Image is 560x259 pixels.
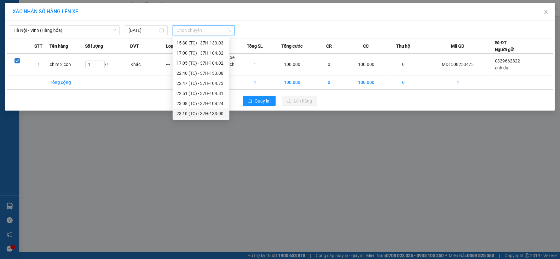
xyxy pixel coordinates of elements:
div: 17:05 (TC) - 37H-104.02 [176,60,226,67]
button: uploadLên hàng [282,96,317,106]
div: 17:00 (TC) - 37H-104.82 [176,50,226,56]
span: STT [34,43,43,50]
span: Số lượng [85,43,103,50]
span: ĐVT [130,43,139,50]
button: Close [537,3,555,21]
div: 22:47 (TC) - 37H-104.73 [176,80,226,87]
span: Thu hộ [396,43,410,50]
span: Tổng SL [247,43,263,50]
span: CR [326,43,332,50]
img: logo [3,34,10,65]
td: 1 [421,75,495,90]
td: 100.000 [273,75,311,90]
input: 15/08/2025 [129,27,158,34]
span: [GEOGRAPHIC_DATA], [GEOGRAPHIC_DATA] ↔ [GEOGRAPHIC_DATA] [11,27,58,48]
td: 1 [237,75,273,90]
span: Chọn chuyến [176,26,231,35]
td: 100.000 [347,54,385,75]
td: Tổng cộng [49,75,85,90]
td: 0 [311,75,347,90]
td: Khác [130,54,166,75]
span: anh du [495,65,509,70]
td: MD1508253475 [421,54,495,75]
td: chim 2 con [49,54,85,75]
span: Quay lại [255,97,271,104]
div: Số ĐT Người gửi [495,39,515,53]
strong: CHUYỂN PHÁT NHANH AN PHÚ QUÝ [12,5,57,26]
td: 0 [311,54,347,75]
td: 1 [237,54,273,75]
span: rollback [248,99,252,104]
td: 100.000 [347,75,385,90]
div: 23:10 (TC) - 37H-133.00 [176,110,226,117]
span: CC [363,43,369,50]
span: Loại hàng [166,43,186,50]
div: 15:30 (TC) - 37H-133.03 [176,39,226,46]
span: Mã GD [451,43,465,50]
td: 0 [386,75,421,90]
div: 22:51 (TC) - 37H-104.81 [176,90,226,97]
div: 23:08 (TC) - 37H-104.24 [176,100,226,107]
span: Tổng cước [281,43,303,50]
td: 100.000 [273,54,311,75]
button: rollbackQuay lại [243,96,276,106]
span: Tên hàng [49,43,68,50]
td: / 1 [85,54,130,75]
span: close [544,9,549,14]
td: 1 [28,54,49,75]
td: 0 [386,54,421,75]
span: 0329662822 [495,58,520,63]
span: XÁC NHẬN SỐ HÀNG LÊN XE [13,9,78,15]
div: 22:40 (TC) - 37H-133.08 [176,70,226,77]
span: Hà Nội - Vinh (Hàng hóa) [14,26,116,35]
td: --- [166,54,201,75]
